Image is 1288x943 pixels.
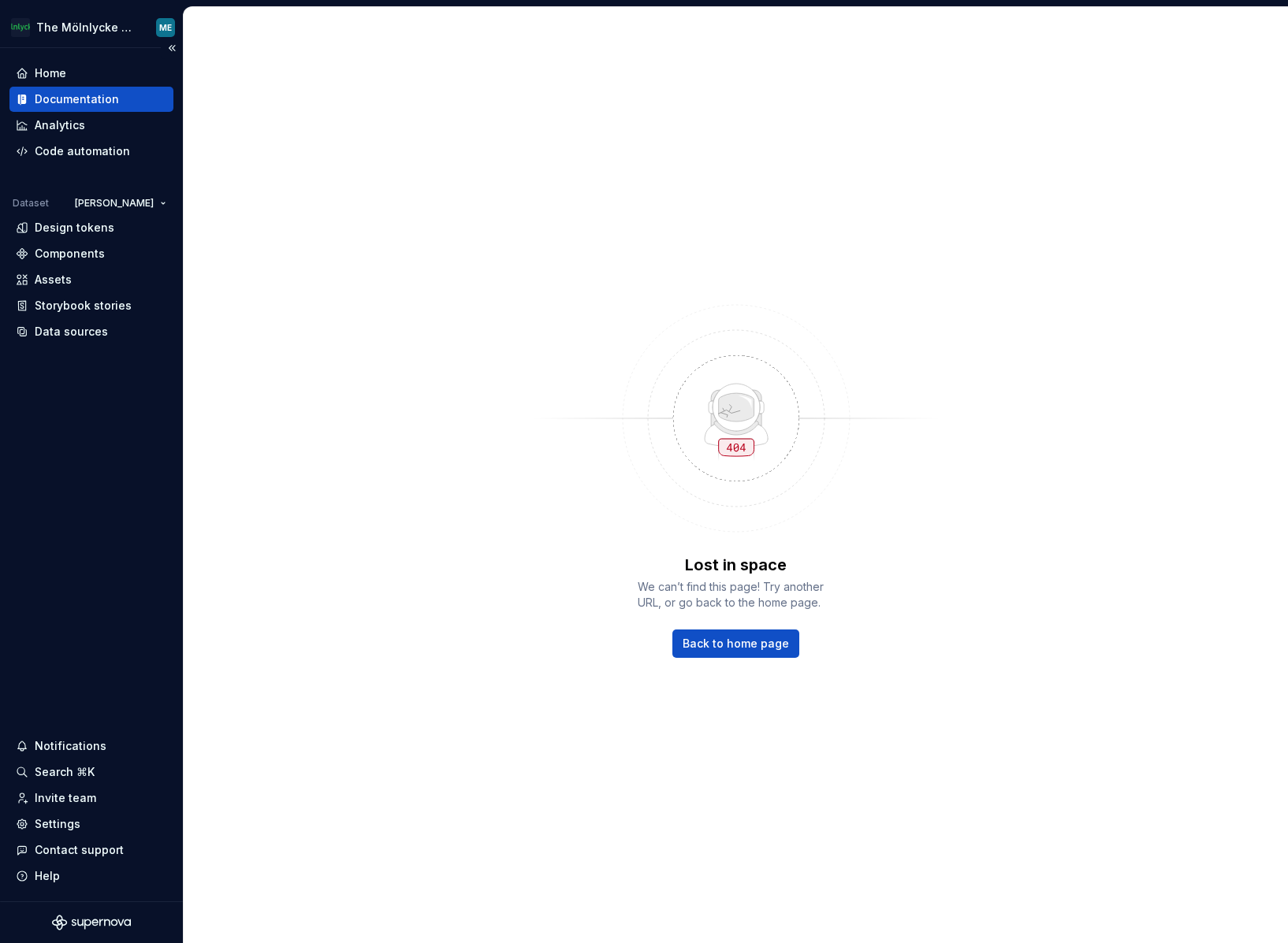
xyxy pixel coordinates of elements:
[35,842,124,858] div: Contact support
[35,117,85,133] div: Analytics
[9,87,173,112] a: Documentation
[35,738,106,754] div: Notifications
[36,20,137,35] div: The Mölnlycke Experience
[9,733,173,759] button: Notifications
[672,629,799,658] a: Back to home page
[9,61,173,86] a: Home
[638,579,835,611] span: We can’t find this page! Try another URL, or go back to the home page.
[683,636,789,652] span: Back to home page
[35,272,72,288] div: Assets
[9,113,173,138] a: Analytics
[9,293,173,318] a: Storybook stories
[9,759,173,785] button: Search ⌘K
[685,554,787,576] p: Lost in space
[35,298,132,314] div: Storybook stories
[35,868,60,884] div: Help
[9,241,173,266] a: Components
[11,18,30,37] img: 91fb9bbd-befe-470e-ae9b-8b56c3f0f44a.png
[3,10,180,44] button: The Mölnlycke ExperienceME
[9,267,173,292] a: Assets
[35,143,130,159] div: Code automation
[9,863,173,889] button: Help
[13,197,49,210] div: Dataset
[35,764,95,780] div: Search ⌘K
[9,215,173,240] a: Design tokens
[75,197,154,210] span: [PERSON_NAME]
[9,811,173,837] a: Settings
[35,65,66,81] div: Home
[9,319,173,344] a: Data sources
[52,915,131,930] svg: Supernova Logo
[35,790,96,806] div: Invite team
[35,220,114,236] div: Design tokens
[35,91,119,107] div: Documentation
[35,816,80,832] div: Settings
[9,139,173,164] a: Code automation
[68,192,173,214] button: [PERSON_NAME]
[161,37,183,59] button: Collapse sidebar
[9,785,173,811] a: Invite team
[9,837,173,863] button: Contact support
[35,324,108,340] div: Data sources
[159,21,172,34] div: ME
[35,246,105,262] div: Components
